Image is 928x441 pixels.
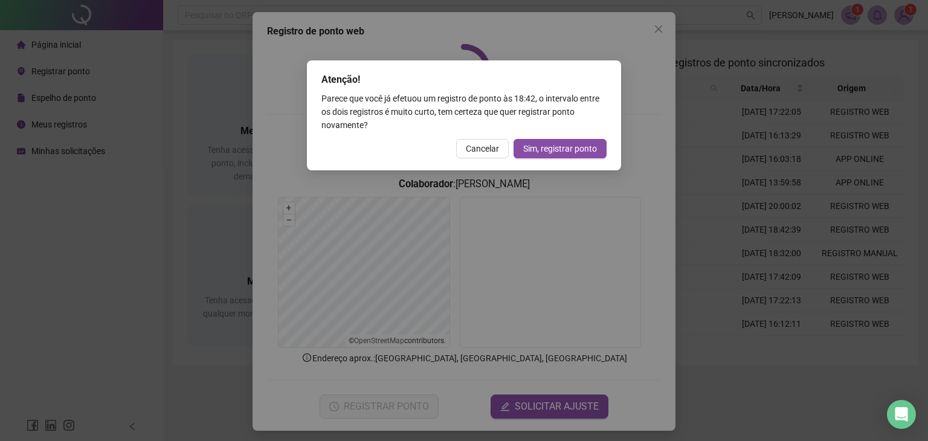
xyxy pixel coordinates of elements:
button: Cancelar [456,139,509,158]
div: Open Intercom Messenger [887,400,916,429]
div: Atenção! [321,72,607,87]
button: Sim, registrar ponto [514,139,607,158]
span: Cancelar [466,142,499,155]
span: Sim, registrar ponto [523,142,597,155]
div: Parece que você já efetuou um registro de ponto às 18:42 , o intervalo entre os dois registros é ... [321,92,607,132]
